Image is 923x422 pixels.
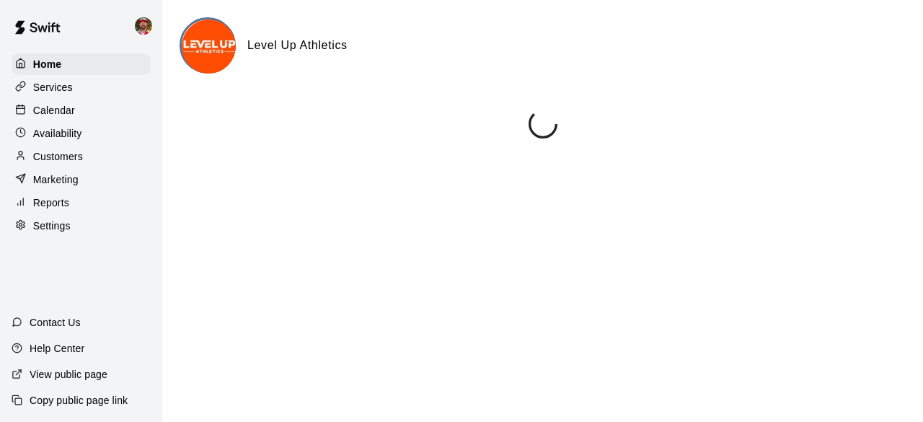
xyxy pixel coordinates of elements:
img: Level Up Athletics logo [182,19,236,74]
a: Marketing [12,169,151,190]
p: Copy public page link [30,393,128,408]
p: Settings [33,219,71,233]
a: Home [12,53,151,75]
p: Help Center [30,341,84,356]
p: Reports [33,195,69,210]
a: Settings [12,215,151,237]
a: Calendar [12,100,151,121]
div: Bryan Farrington [132,12,162,40]
p: Marketing [33,172,79,187]
img: Bryan Farrington [135,17,152,35]
h6: Level Up Athletics [247,36,348,55]
a: Customers [12,146,151,167]
p: Home [33,57,62,71]
p: Availability [33,126,82,141]
p: View public page [30,367,107,382]
a: Services [12,76,151,98]
p: Services [33,80,73,94]
a: Reports [12,192,151,214]
p: Contact Us [30,315,81,330]
a: Availability [12,123,151,144]
p: Customers [33,149,83,164]
p: Calendar [33,103,75,118]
